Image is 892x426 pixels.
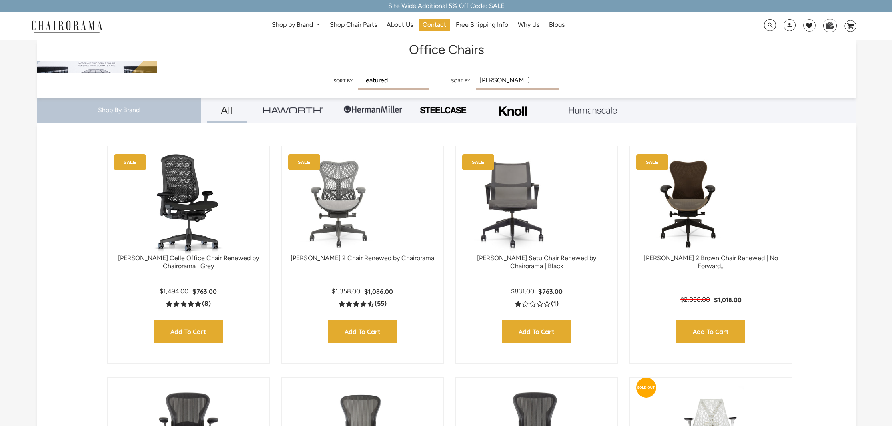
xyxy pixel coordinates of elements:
span: About Us [387,21,413,29]
img: Herman Miller Mirra 2 Chair Renewed by Chairorama - chairorama [290,154,390,254]
p: $831.00 [511,287,538,296]
a: Free Shipping Info [452,19,512,31]
p: $763.00 [192,287,217,296]
a: Contact [419,19,450,31]
span: Shop Chair Parts [330,21,377,29]
span: (8) [202,300,211,308]
text: SOLD-OUT [637,385,655,389]
img: Herman Miller Mirra 2 Brown Chair Renewed | No Forward Tilt | - chairorama [638,154,738,254]
img: Frame_4.png [497,101,529,121]
span: Contact [423,21,446,29]
text: SALE [646,159,658,165]
input: Add to Cart [502,320,571,343]
text: SALE [124,159,136,165]
img: WhatsApp_Image_2024-07-12_at_16.23.01.webp [824,19,836,31]
img: Herman Miller Celle Office Chair Renewed by Chairorama | Grey - chairorama [116,154,261,254]
span: Free Shipping Info [456,21,508,29]
span: (55) [375,300,387,308]
a: All [207,98,247,123]
img: PHOTO-2024-07-09-00-53-10-removebg-preview.png [419,106,467,115]
img: Herman Miller Setu Chair Renewed by Chairorama | Black - chairorama [464,154,564,254]
nav: DesktopNavigation [141,19,696,34]
a: 4.5 rating (55 votes) [339,299,387,308]
input: Add to Cart [154,320,223,343]
a: Herman Miller Mirra 2 Chair Renewed by Chairorama - chairorama Herman Miller Mirra 2 Chair Renewe... [290,154,435,254]
p: $2,038.00 [680,296,714,304]
a: Why Us [514,19,543,31]
text: SALE [472,159,484,165]
a: Herman Miller Celle Office Chair Renewed by Chairorama | Grey - chairorama Herman Miller Celle Of... [116,154,261,254]
p: $1,018.00 [714,296,742,304]
input: Add to Cart [676,320,745,343]
label: Sort by [333,78,353,84]
a: 5.0 rating (8 votes) [166,299,211,308]
h1: Office Chairs [45,40,848,57]
label: Sort by [451,78,470,84]
a: Blogs [545,19,569,31]
a: Shop by Brand [268,19,324,31]
img: Group-1.png [343,98,403,122]
a: [PERSON_NAME] Celle Office Chair Renewed by Chairorama | Grey [118,254,259,270]
p: $1,086.00 [364,287,393,296]
a: [PERSON_NAME] Setu Chair Renewed by Chairorama | Black [477,254,596,270]
span: (1) [551,300,559,308]
img: chairorama [27,19,107,33]
span: Why Us [518,21,539,29]
a: [PERSON_NAME] 2 Brown Chair Renewed | No Forward... [644,254,778,270]
p: $1,358.00 [332,287,364,296]
a: Herman Miller Mirra 2 Brown Chair Renewed | No Forward Tilt | - chairorama Herman Miller Mirra 2 ... [638,154,784,254]
a: About Us [383,19,417,31]
a: Shop Chair Parts [326,19,381,31]
input: Add to Cart [328,320,397,343]
span: Blogs [549,21,565,29]
img: Group_4be16a4b-c81a-4a6e-a540-764d0a8faf6e.png [263,107,323,113]
a: 1.0 rating (1 votes) [515,299,559,308]
img: Layer_1_1.png [569,106,617,114]
a: Herman Miller Setu Chair Renewed by Chairorama | Black - chairorama Herman Miller Setu Chair Rene... [464,154,609,254]
a: [PERSON_NAME] 2 Chair Renewed by Chairorama [291,254,434,262]
text: SALE [298,159,310,165]
p: $1,494.00 [160,287,192,296]
p: $763.00 [538,287,563,296]
div: Shop By Brand [37,98,201,123]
